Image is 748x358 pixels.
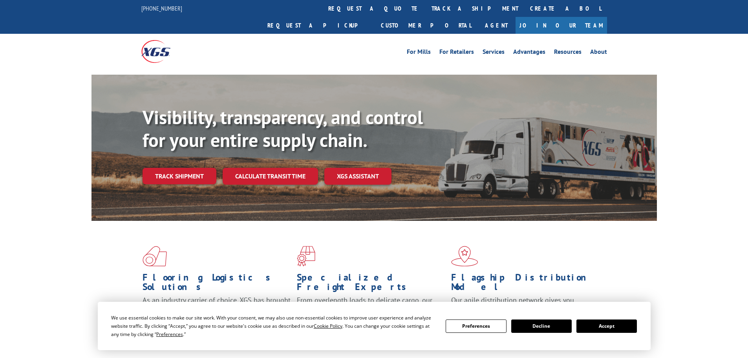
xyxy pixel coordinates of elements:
[262,17,375,34] a: Request a pickup
[451,246,478,266] img: xgs-icon-flagship-distribution-model-red
[143,168,216,184] a: Track shipment
[143,105,423,152] b: Visibility, transparency, and control for your entire supply chain.
[223,168,318,185] a: Calculate transit time
[111,314,436,338] div: We use essential cookies to make our site work. With your consent, we may also use non-essential ...
[297,273,445,296] h1: Specialized Freight Experts
[590,49,607,57] a: About
[324,168,391,185] a: XGS ASSISTANT
[576,319,637,333] button: Accept
[297,246,315,266] img: xgs-icon-focused-on-flooring-red
[143,273,291,296] h1: Flooring Logistics Solutions
[439,49,474,57] a: For Retailers
[511,319,572,333] button: Decline
[407,49,431,57] a: For Mills
[451,273,600,296] h1: Flagship Distribution Model
[554,49,582,57] a: Resources
[297,296,445,330] p: From overlength loads to delicate cargo, our experienced staff knows the best way to move your fr...
[143,246,167,266] img: xgs-icon-total-supply-chain-intelligence-red
[314,323,342,329] span: Cookie Policy
[513,49,545,57] a: Advantages
[451,296,596,314] span: Our agile distribution network gives you nationwide inventory management on demand.
[477,17,516,34] a: Agent
[446,319,506,333] button: Preferences
[483,49,505,57] a: Services
[141,4,182,12] a: [PHONE_NUMBER]
[143,296,291,323] span: As an industry carrier of choice, XGS has brought innovation and dedication to flooring logistics...
[375,17,477,34] a: Customer Portal
[156,331,183,338] span: Preferences
[98,302,651,350] div: Cookie Consent Prompt
[516,17,607,34] a: Join Our Team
